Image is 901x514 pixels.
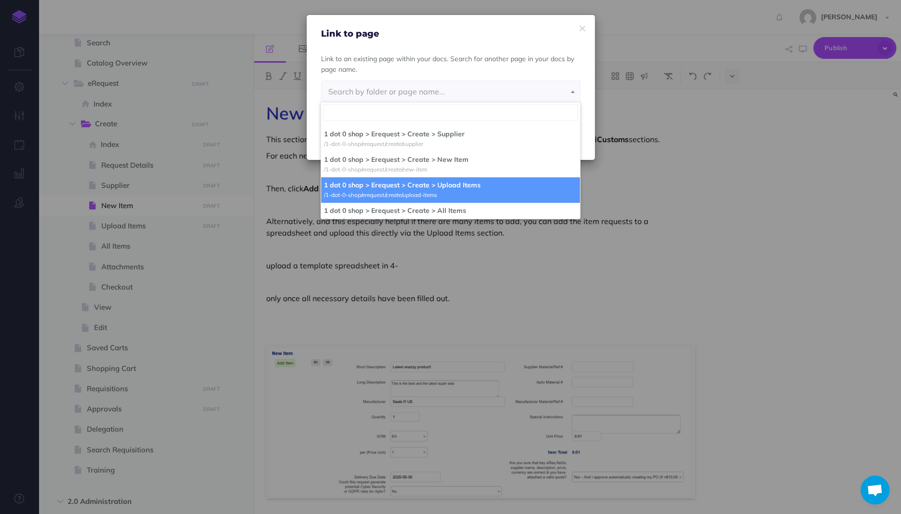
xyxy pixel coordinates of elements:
[324,181,481,189] strong: 1 dot 0 shop > Erequest > Create > Upload Items
[321,53,580,75] p: Link to an existing page within your docs. Search for another page in your docs by page name.
[324,166,427,173] small: /1-dot-0-shop/erequest/create/new-item
[861,475,889,504] a: Open chat
[324,130,465,138] strong: 1 dot 0 shop > Erequest > Create > Supplier
[328,87,445,96] span: Search by folder or page name...
[321,29,580,39] h4: Link to page
[324,206,466,215] strong: 1 dot 0 shop > Erequest > Create > All Items
[324,140,423,147] small: /1-dot-0-shop/erequest/create/supplier
[324,217,425,224] small: /1-dot-0-shop/erequest/create/all-items
[324,191,437,198] small: /1-dot-0-shop/erequest/create/upload-items
[324,155,469,164] strong: 1 dot 0 shop > Erequest > Create > New Item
